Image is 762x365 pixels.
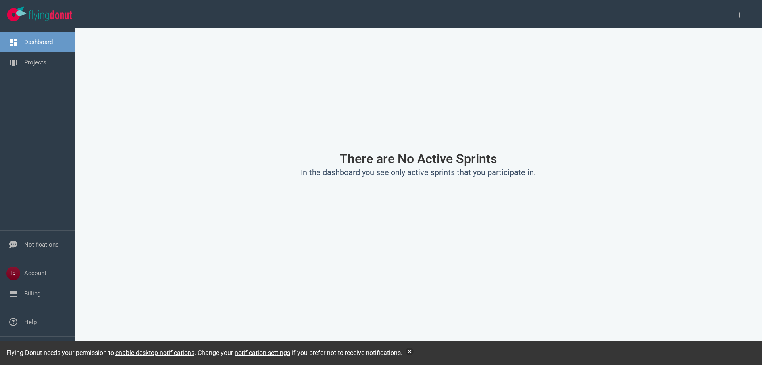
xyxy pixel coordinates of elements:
[6,349,194,357] span: Flying Donut needs your permission to
[29,10,72,21] img: Flying Donut text logo
[24,59,46,66] a: Projects
[194,349,402,357] span: . Change your if you prefer not to receive notifications.
[24,241,59,248] a: Notifications
[152,152,685,166] h1: There are No Active Sprints
[115,349,194,357] a: enable desktop notifications
[24,270,46,277] a: Account
[152,168,685,178] h2: In the dashboard you see only active sprints that you participate in.
[24,319,37,326] a: Help
[235,349,290,357] a: notification settings
[24,290,40,297] a: Billing
[24,39,53,46] a: Dashboard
